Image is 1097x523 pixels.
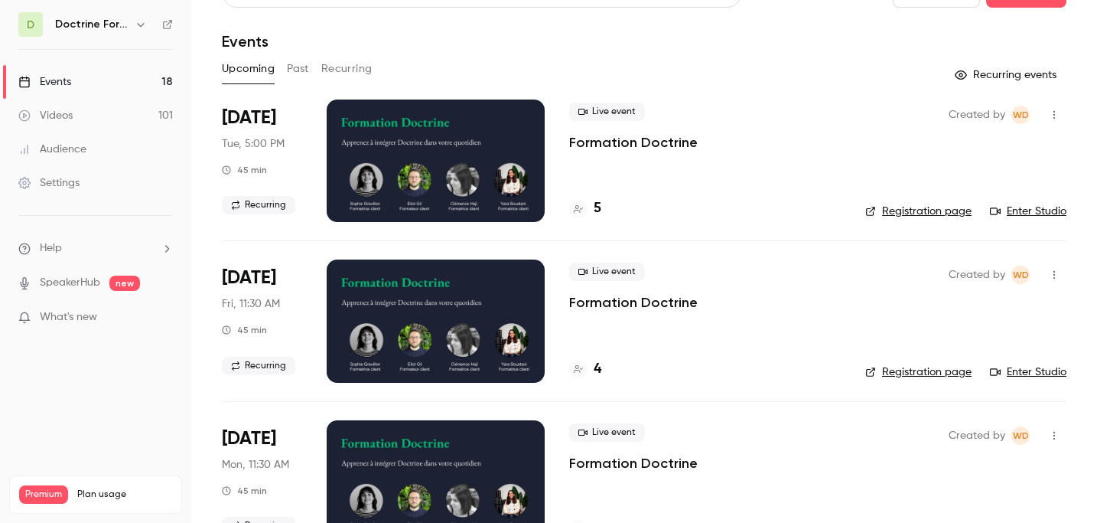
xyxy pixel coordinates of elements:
a: Enter Studio [990,364,1066,380]
span: D [27,17,34,33]
span: WD [1013,106,1029,124]
div: Sep 23 Tue, 5:00 PM (Europe/Paris) [222,100,302,222]
span: [DATE] [222,266,276,290]
span: WD [1013,266,1029,284]
span: Fri, 11:30 AM [222,296,280,312]
span: Recurring [222,357,295,375]
span: Help [40,240,62,257]
span: Mon, 11:30 AM [222,457,289,472]
span: Webinar Doctrine [1011,266,1030,284]
span: Tue, 5:00 PM [222,136,285,152]
a: Formation Doctrine [569,454,698,472]
h4: 5 [594,198,601,219]
div: Audience [18,142,86,157]
a: SpeakerHub [40,275,100,291]
a: Enter Studio [990,204,1066,219]
div: Settings [18,175,80,191]
a: Registration page [865,364,972,380]
span: Live event [569,423,645,442]
h4: 4 [594,359,601,380]
span: Premium [19,485,68,504]
button: Past [287,57,309,81]
span: Live event [569,263,645,281]
button: Upcoming [222,57,275,81]
div: Sep 26 Fri, 11:30 AM (Europe/Paris) [222,260,302,382]
a: Formation Doctrine [569,293,698,312]
span: Webinar Doctrine [1011,106,1030,124]
div: 45 min [222,485,267,497]
a: Formation Doctrine [569,133,698,152]
span: Plan usage [77,489,172,501]
h6: Doctrine Formation Avocats [55,17,129,32]
a: Registration page [865,204,972,219]
div: Videos [18,108,73,123]
h1: Events [222,32,269,51]
div: 45 min [222,164,267,176]
span: new [109,276,140,291]
li: help-dropdown-opener [18,240,173,257]
span: What's new [40,309,97,325]
iframe: Noticeable Trigger [155,311,173,325]
span: Live event [569,103,645,121]
span: WD [1013,427,1029,445]
span: [DATE] [222,427,276,451]
span: Recurring [222,196,295,214]
span: Created by [949,427,1005,445]
span: Webinar Doctrine [1011,427,1030,445]
div: 45 min [222,324,267,336]
span: Created by [949,106,1005,124]
span: [DATE] [222,106,276,130]
button: Recurring events [948,63,1066,87]
button: Recurring [321,57,373,81]
span: Created by [949,266,1005,284]
a: 4 [569,359,601,380]
a: 5 [569,198,601,219]
div: Events [18,74,71,90]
